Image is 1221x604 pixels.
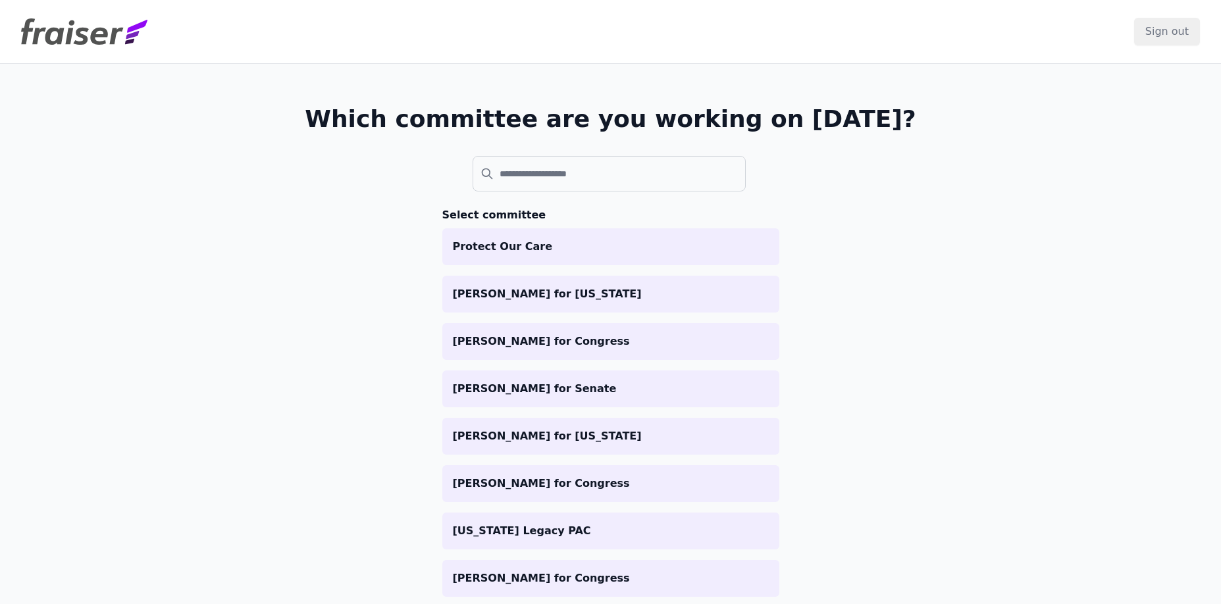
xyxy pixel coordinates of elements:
[442,513,779,549] a: [US_STATE] Legacy PAC
[453,523,769,539] p: [US_STATE] Legacy PAC
[305,106,916,132] h1: Which committee are you working on [DATE]?
[1134,18,1200,45] input: Sign out
[453,570,769,586] p: [PERSON_NAME] for Congress
[442,276,779,313] a: [PERSON_NAME] for [US_STATE]
[442,418,779,455] a: [PERSON_NAME] for [US_STATE]
[453,476,769,491] p: [PERSON_NAME] for Congress
[453,239,769,255] p: Protect Our Care
[442,207,779,223] h3: Select committee
[453,286,769,302] p: [PERSON_NAME] for [US_STATE]
[442,228,779,265] a: Protect Our Care
[442,370,779,407] a: [PERSON_NAME] for Senate
[453,428,769,444] p: [PERSON_NAME] for [US_STATE]
[442,560,779,597] a: [PERSON_NAME] for Congress
[453,334,769,349] p: [PERSON_NAME] for Congress
[21,18,147,45] img: Fraiser Logo
[442,465,779,502] a: [PERSON_NAME] for Congress
[453,381,769,397] p: [PERSON_NAME] for Senate
[442,323,779,360] a: [PERSON_NAME] for Congress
